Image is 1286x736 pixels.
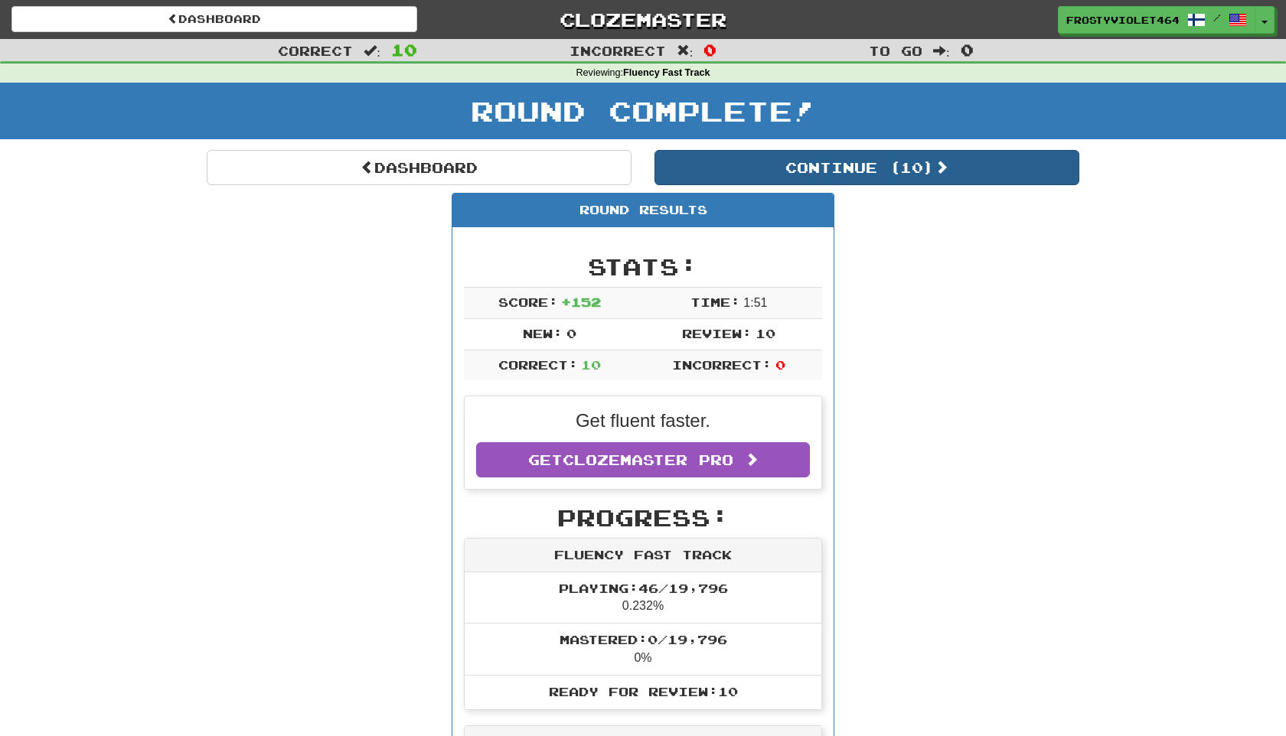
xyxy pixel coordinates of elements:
span: New: [523,326,563,340]
span: Review: [682,326,752,340]
span: Incorrect: [672,357,772,372]
span: Playing: 46 / 19,796 [559,581,728,595]
button: Continue (10) [654,150,1079,185]
li: 0% [465,623,821,676]
span: 10 [391,41,417,59]
p: Get fluent faster. [476,408,810,434]
span: Score: [498,295,558,309]
h2: Progress: [464,505,822,530]
span: Mastered: 0 / 19,796 [560,632,727,646]
span: Correct: [498,357,578,372]
span: Clozemaster Pro [563,451,733,468]
h2: Stats: [464,254,822,279]
span: 10 [581,357,601,372]
a: FrostyViolet4647 / [1058,6,1255,34]
h1: Round Complete! [5,96,1281,126]
span: : [677,44,694,57]
a: Dashboard [207,150,632,185]
a: GetClozemaster Pro [476,442,810,477]
span: : [364,44,380,57]
div: Fluency Fast Track [465,539,821,572]
span: 0 [775,357,785,372]
span: 10 [756,326,775,340]
span: FrostyViolet4647 [1066,13,1180,27]
span: / [1213,12,1221,23]
span: Correct [278,43,353,58]
li: 0.232% [465,572,821,624]
span: 1 : 51 [743,296,767,309]
span: 0 [961,41,974,59]
span: To go [869,43,922,58]
a: Clozemaster [440,6,846,33]
div: Round Results [452,194,834,227]
span: Ready for Review: 10 [549,684,738,699]
span: : [933,44,950,57]
span: Time: [690,295,740,309]
span: Incorrect [570,43,666,58]
span: + 152 [561,295,601,309]
a: Dashboard [11,6,417,32]
strong: Fluency Fast Track [623,67,710,78]
span: 0 [703,41,716,59]
span: 0 [566,326,576,340]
